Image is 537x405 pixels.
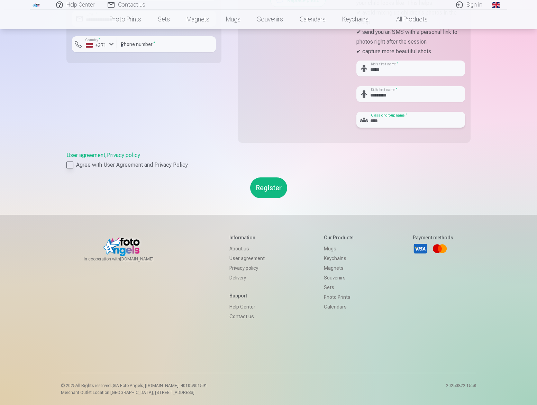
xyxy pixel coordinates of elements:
a: Keychains [334,10,377,29]
a: User agreement [229,254,265,263]
div: , [66,151,471,169]
span: SIA Foto Angels, [DOMAIN_NAME]. 40103901591 [113,383,207,388]
p: 20250822.1538 [446,383,476,395]
a: About us [229,244,265,254]
h5: Payment methods [413,234,453,241]
a: All products [377,10,436,29]
a: Photo prints [324,292,354,302]
a: Calendars [324,302,354,312]
div: +371 [86,42,107,49]
a: User agreement [66,152,105,158]
a: Photo prints [101,10,149,29]
a: Magnets [324,263,354,273]
a: Delivery [229,273,265,283]
a: Mugs [218,10,249,29]
p: ✔ send you an SMS with a personal link to photos right after the session [356,27,465,47]
h5: Information [229,234,265,241]
p: ✔ capture more beautiful shots [356,47,465,56]
p: Merchant Outlet Location [GEOGRAPHIC_DATA], [STREET_ADDRESS] [61,390,207,395]
a: Mugs [324,244,354,254]
a: Mastercard [432,241,447,256]
img: /fa1 [33,3,40,7]
span: In cooperation with [84,256,170,262]
a: [DOMAIN_NAME] [120,256,170,262]
button: Register [250,177,287,198]
p: © 2025 All Rights reserved. , [61,383,207,388]
a: Keychains [324,254,354,263]
a: Visa [413,241,428,256]
a: Help Center [229,302,265,312]
a: Calendars [291,10,334,29]
label: Country [83,37,102,43]
a: Contact us [229,312,265,321]
a: Privacy policy [107,152,140,158]
a: Souvenirs [324,273,354,283]
a: Privacy policy [229,263,265,273]
h5: Support [229,292,265,299]
button: Country*+371 [72,36,117,52]
a: Souvenirs [249,10,291,29]
a: Sets [324,283,354,292]
a: Magnets [178,10,218,29]
h5: Our products [324,234,354,241]
a: Sets [149,10,178,29]
label: Agree with User Agreement and Privacy Policy [66,161,471,169]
